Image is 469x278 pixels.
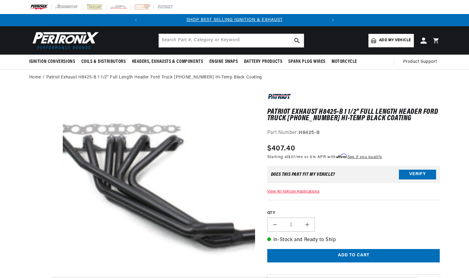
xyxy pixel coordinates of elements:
a: SHOP BEST SELLING IGNITION & EXHAUST [187,18,283,22]
img: Pertronix [29,30,99,51]
button: Translation missing: en.sections.announcements.previous_announcement [130,14,142,26]
span: Product Support [403,59,437,65]
span: Motorcycle [332,59,357,65]
span: Add my vehicle [379,38,411,43]
summary: Product Support [403,55,440,69]
div: Does This part fit My vehicle? [271,172,335,177]
summary: Coils & Distributors [78,55,129,69]
input: Search Part #, Category or Keyword [159,34,304,47]
summary: Motorcycle [329,55,360,69]
span: Battery Products [244,59,282,65]
button: Add to cart [267,249,440,263]
span: Headers, Exhausts & Components [132,59,203,65]
a: Add my vehicle [368,34,414,47]
span: Spark Plug Wires [288,59,325,65]
span: Engine Swaps [209,59,238,65]
slideshow-component: Translation missing: en.sections.announcements.announcement_bar [14,14,455,26]
div: Announcement [142,17,327,23]
button: search button [290,34,304,47]
p: In-Stock and Ready to Ship [267,236,440,244]
button: Verify [399,170,436,179]
summary: Engine Swaps [206,55,241,69]
span: $407.40 [267,143,295,154]
span: $37 [288,155,295,159]
nav: breadcrumbs [29,74,440,81]
button: Translation missing: en.sections.announcements.next_announcement [327,14,339,26]
summary: Spark Plug Wires [285,55,329,69]
h1: Patriot Exhaust H8425-B 1 1/2" Full Length Header Ford Truck [PHONE_NUMBER] Hi-Temp Black Coating [267,109,440,121]
div: Part Number: [267,129,440,137]
div: 1 of 2 [142,17,327,23]
a: View All Vehicle Applications [267,190,319,193]
a: See if you qualify - Learn more about Affirm Financing (opens in modal) [348,155,382,159]
a: Patriot Exhaust H8425-B 1 1/2" Full Length Header Ford Truck [PHONE_NUMBER] Hi-Temp Black Coating [46,74,262,81]
summary: Ignition Conversions [29,55,78,69]
a: Home [29,74,41,81]
summary: Battery Products [241,55,286,69]
span: Ignition Conversions [29,59,75,65]
p: Starting at /mo or 0% APR with . [267,154,382,160]
strong: H8425-B [299,130,320,135]
summary: Headers, Exhausts & Components [129,55,206,69]
span: Affirm [336,154,347,158]
span: Coils & Distributors [81,59,126,65]
label: QTY [267,211,440,216]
